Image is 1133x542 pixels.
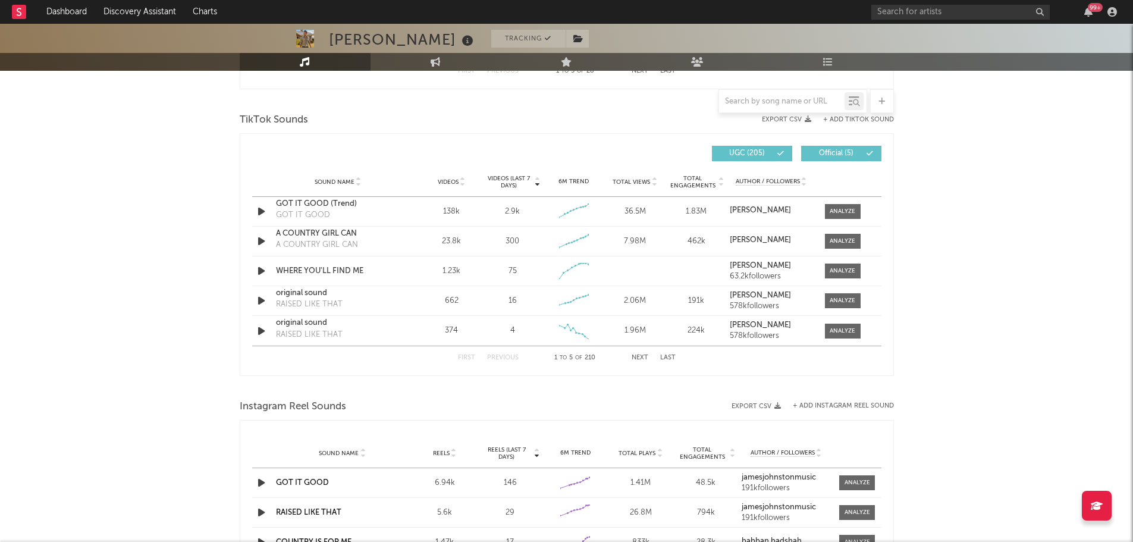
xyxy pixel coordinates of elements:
span: to [560,355,567,361]
span: of [577,68,584,74]
div: 191k followers [742,514,831,522]
a: GOT IT GOOD (Trend) [276,198,400,210]
button: Last [660,68,676,74]
span: Author / Followers [736,178,800,186]
span: Total Engagements [668,175,717,189]
a: A COUNTRY GIRL CAN [276,228,400,240]
div: 1.83M [668,206,724,218]
div: 1.23k [424,265,479,277]
span: to [561,68,569,74]
a: [PERSON_NAME] [730,236,812,245]
div: GOT IT GOOD [276,209,330,221]
strong: [PERSON_NAME] [730,292,791,299]
span: Reels [433,450,450,457]
a: RAISED LIKE THAT [276,509,341,516]
span: Author / Followers [751,449,815,457]
button: Next [632,68,648,74]
div: + Add Instagram Reel Sound [781,403,894,409]
span: of [575,355,582,361]
div: 29 [481,507,540,519]
strong: [PERSON_NAME] [730,321,791,329]
button: 99+ [1084,7,1093,17]
div: 6M Trend [546,177,601,186]
div: 2.9k [505,206,520,218]
div: RAISED LIKE THAT [276,299,343,311]
div: 2.06M [607,295,663,307]
div: 23.8k [424,236,479,247]
span: Videos (last 7 days) [485,175,533,189]
button: UGC(205) [712,146,792,161]
div: 5.6k [415,507,475,519]
div: 4 [510,325,515,337]
span: UGC ( 205 ) [720,150,774,157]
span: Total Views [613,178,650,186]
a: [PERSON_NAME] [730,292,812,300]
div: A COUNTRY GIRL CAN [276,239,358,251]
a: original sound [276,317,400,329]
button: Previous [487,355,519,361]
a: [PERSON_NAME] [730,262,812,270]
div: 146 [481,477,540,489]
a: jamesjohnstonmusic [742,503,831,512]
div: 1.41M [611,477,670,489]
span: TikTok Sounds [240,113,308,127]
span: Total Plays [619,450,655,457]
div: 6M Trend [546,449,605,458]
a: GOT IT GOOD [276,479,329,487]
div: RAISED LIKE THAT [276,329,343,341]
div: 1.96M [607,325,663,337]
div: 662 [424,295,479,307]
button: First [458,68,475,74]
button: Export CSV [732,403,781,410]
div: 36.5M [607,206,663,218]
div: 26.8M [611,507,670,519]
div: 191k followers [742,484,831,493]
div: 75 [509,265,517,277]
div: 374 [424,325,479,337]
button: First [458,355,475,361]
button: + Add TikTok Sound [823,117,894,123]
div: 191k [668,295,724,307]
input: Search by song name or URL [719,97,845,106]
a: WHERE YOU'LL FIND ME [276,265,400,277]
span: Instagram Reel Sounds [240,400,346,414]
button: Official(5) [801,146,881,161]
a: [PERSON_NAME] [730,206,812,215]
div: 224k [668,325,724,337]
span: Sound Name [319,450,359,457]
button: Last [660,355,676,361]
div: 63.2k followers [730,272,812,281]
div: 300 [506,236,519,247]
strong: [PERSON_NAME] [730,262,791,270]
div: 48.5k [676,477,736,489]
div: 6.94k [415,477,475,489]
strong: [PERSON_NAME] [730,236,791,244]
a: jamesjohnstonmusic [742,474,831,482]
button: Tracking [491,30,566,48]
div: 1 5 28 [542,64,608,79]
span: Videos [438,178,459,186]
button: + Add Instagram Reel Sound [793,403,894,409]
div: 138k [424,206,479,218]
div: 794k [676,507,736,519]
div: 16 [509,295,517,307]
button: + Add TikTok Sound [811,117,894,123]
button: Next [632,355,648,361]
a: [PERSON_NAME] [730,321,812,330]
div: 1 5 210 [542,351,608,365]
span: Total Engagements [676,446,729,460]
a: original sound [276,287,400,299]
div: [PERSON_NAME] [329,30,476,49]
span: Official ( 5 ) [809,150,864,157]
span: Reels (last 7 days) [481,446,533,460]
div: 578k followers [730,302,812,311]
button: Export CSV [762,116,811,123]
div: 99 + [1088,3,1103,12]
strong: [PERSON_NAME] [730,206,791,214]
button: Previous [487,68,519,74]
